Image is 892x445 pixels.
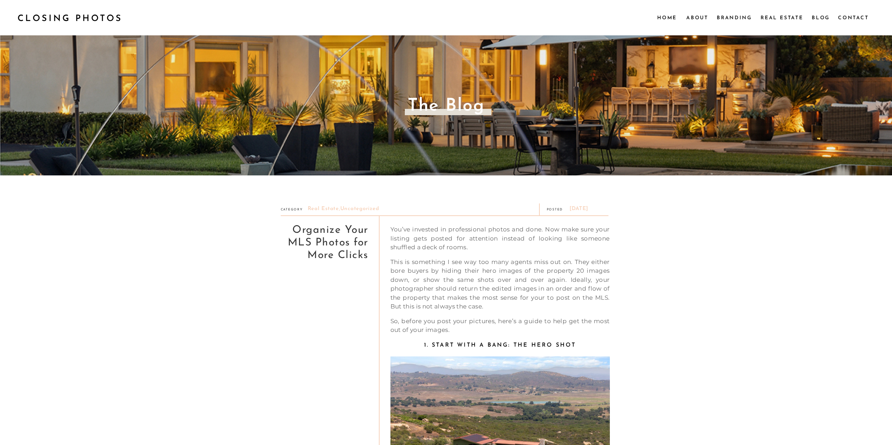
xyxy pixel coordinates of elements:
h3: CATEGORY [281,208,303,211]
p: This is something I see way too many agents miss out on. They either bore buyers by hiding their ... [390,258,610,311]
a: Home [657,14,677,21]
h3: , [308,206,524,212]
a: Blog [812,14,831,21]
a: Contact [838,14,868,21]
h1: Organize Your MLS Photos for More Clicks [279,224,368,262]
p: [DATE] [570,206,608,211]
a: Uncategorized [340,206,379,211]
a: Real Estate [308,206,339,211]
h3: POSTED [547,208,564,211]
a: About [686,14,708,21]
p: The Blog [387,93,505,118]
a: Real Estate [761,14,805,21]
a: CLOSING PHOTOS [18,11,129,24]
p: So, before you post your pictures, here’s a guide to help get the most out of your images. [390,317,610,335]
h3: 1. Start with a Bang: The Hero Shot [390,340,610,350]
p: You’ve invested in professional photos and done. Now make sure your listing gets posted for atten... [390,225,610,252]
a: Branding [717,14,753,21]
